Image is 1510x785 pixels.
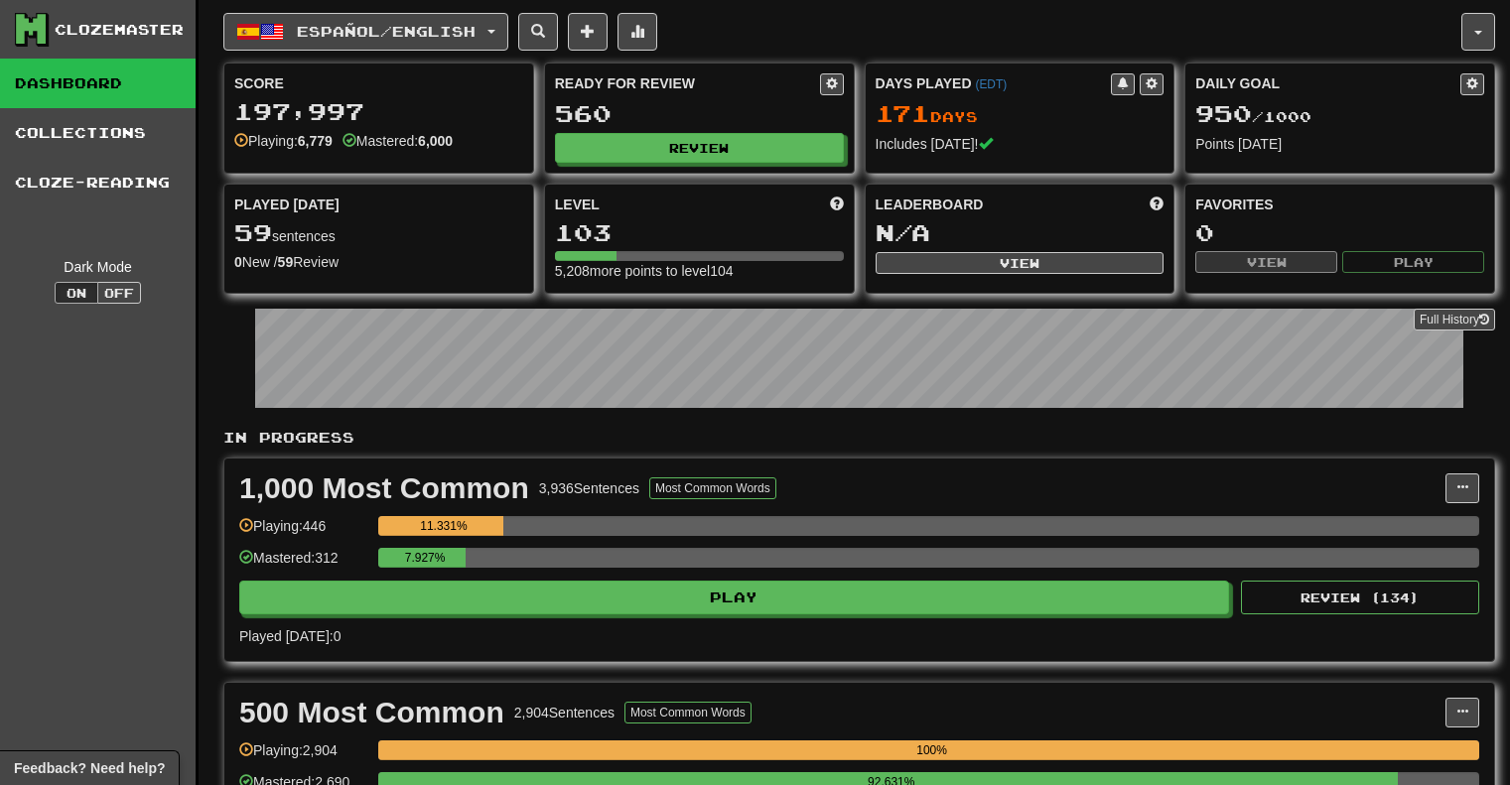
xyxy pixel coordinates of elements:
[555,261,844,281] div: 5,208 more points to level 104
[618,13,657,51] button: More stats
[14,758,165,778] span: Open feedback widget
[876,195,984,214] span: Leaderboard
[298,133,333,149] strong: 6,779
[234,73,523,93] div: Score
[539,478,639,498] div: 3,936 Sentences
[234,254,242,270] strong: 0
[624,702,752,723] button: Most Common Words
[1414,309,1495,330] a: Full History
[649,477,776,499] button: Most Common Words
[555,195,600,214] span: Level
[1195,134,1484,154] div: Points [DATE]
[234,218,272,246] span: 59
[1195,99,1252,127] span: 950
[1195,220,1484,245] div: 0
[1195,251,1337,273] button: View
[568,13,608,51] button: Add sentence to collection
[343,131,453,151] div: Mastered:
[1195,73,1460,95] div: Daily Goal
[1342,251,1484,273] button: Play
[239,698,504,727] div: 500 Most Common
[384,516,502,536] div: 11.331%
[876,101,1165,127] div: Day s
[384,548,466,568] div: 7.927%
[234,131,333,151] div: Playing:
[555,101,844,126] div: 560
[239,581,1229,614] button: Play
[975,77,1007,91] a: (EDT)
[97,282,141,304] button: Off
[223,428,1495,448] p: In Progress
[1150,195,1164,214] span: This week in points, UTC
[55,282,98,304] button: On
[830,195,844,214] span: Score more points to level up
[514,703,615,722] div: 2,904 Sentences
[876,218,930,246] span: N/A
[239,516,368,549] div: Playing: 446
[297,23,476,40] span: Español / English
[15,257,181,277] div: Dark Mode
[239,740,368,773] div: Playing: 2,904
[876,73,1112,93] div: Days Played
[1241,581,1479,614] button: Review (134)
[384,740,1479,760] div: 100%
[234,220,523,246] div: sentences
[239,628,341,644] span: Played [DATE]: 0
[876,134,1165,154] div: Includes [DATE]!
[234,99,523,124] div: 197,997
[234,195,340,214] span: Played [DATE]
[518,13,558,51] button: Search sentences
[234,252,523,272] div: New / Review
[876,252,1165,274] button: View
[876,99,930,127] span: 171
[418,133,453,149] strong: 6,000
[1195,195,1484,214] div: Favorites
[555,133,844,163] button: Review
[239,548,368,581] div: Mastered: 312
[55,20,184,40] div: Clozemaster
[223,13,508,51] button: Español/English
[239,473,529,503] div: 1,000 Most Common
[1195,108,1311,125] span: / 1000
[555,220,844,245] div: 103
[278,254,294,270] strong: 59
[555,73,820,93] div: Ready for Review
